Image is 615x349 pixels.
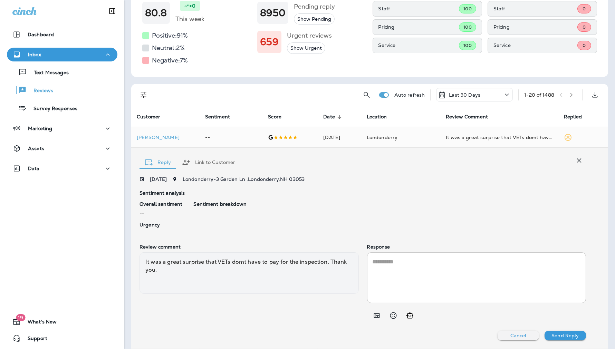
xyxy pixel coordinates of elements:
button: Search Reviews [360,88,374,102]
button: Support [7,331,117,345]
button: Cancel [498,331,539,340]
p: Service [493,42,577,48]
h5: Positive: 91 % [152,30,188,41]
span: 0 [583,42,586,48]
p: Response [367,244,586,250]
button: Survey Responses [7,101,117,115]
span: Score [268,114,281,120]
p: [DATE] [150,176,167,182]
span: 100 [463,6,471,12]
h5: Urgent reviews [287,30,332,41]
button: Select an emoji [386,309,400,322]
h5: Negative: 7 % [152,55,188,66]
p: Text Messages [27,70,69,76]
h5: This week [175,13,204,25]
p: Data [28,166,40,171]
p: Staff [378,6,459,11]
h5: Pending reply [294,1,335,12]
span: Support [21,336,47,344]
h1: 659 [260,36,278,48]
h1: 80.8 [145,7,167,19]
div: 1 - 20 of 1488 [524,92,554,98]
span: Replied [564,114,591,120]
div: -- [140,201,182,216]
p: [PERSON_NAME] [137,135,194,140]
button: Inbox [7,48,117,61]
p: Pricing [378,24,459,30]
span: Customer [137,114,160,120]
button: Collapse Sidebar [103,4,122,18]
button: Marketing [7,122,117,135]
p: Reviews [27,88,53,94]
button: Add in a premade template [370,309,384,322]
button: Assets [7,142,117,155]
button: Reply [140,150,176,175]
p: Overall sentiment [140,201,182,207]
span: Score [268,114,290,120]
p: Last 30 Days [449,92,480,98]
button: Link to Customer [176,150,241,175]
button: Show Pending [294,13,335,25]
button: Dashboard [7,28,117,41]
span: Londonderry [367,134,398,140]
button: 19What's New [7,315,117,329]
span: Sentiment [205,114,230,120]
span: Customer [137,114,169,120]
p: Pricing [493,24,577,30]
div: It was a great surprise that VETs domt have to pay for the inspection. Thank you. [140,252,359,294]
div: Click to view Customer Drawer [137,135,194,140]
span: Date [323,114,344,120]
span: 100 [463,42,471,48]
button: Filters [137,88,151,102]
p: +0 [189,2,195,9]
span: 0 [583,24,586,30]
p: Dashboard [28,32,54,37]
span: 0 [583,6,586,12]
span: 100 [463,24,471,30]
span: What's New [21,319,57,327]
h1: 8950 [260,7,286,19]
span: Sentiment [205,114,239,120]
span: Replied [564,114,582,120]
p: Marketing [28,126,52,131]
button: Generate AI response [403,309,417,322]
p: Cancel [510,333,527,338]
p: Sentiment analysis [140,190,586,196]
p: Sentiment breakdown [193,201,586,207]
p: Survey Responses [27,106,77,112]
p: Urgency [140,222,182,227]
button: Text Messages [7,65,117,79]
p: Assets [28,146,44,151]
button: Send Reply [545,331,586,340]
div: It was a great surprise that VETs domt have to pay for the inspection. Thank you. [446,134,553,141]
span: Review Comment [446,114,488,120]
span: Review Comment [446,114,497,120]
p: Auto refresh [394,92,425,98]
span: Location [367,114,396,120]
button: Reviews [7,83,117,97]
td: -- [200,127,263,148]
span: Location [367,114,387,120]
h5: Neutral: 2 % [152,42,185,54]
p: Inbox [28,52,41,57]
span: Date [323,114,335,120]
button: Show Urgent [287,42,325,54]
button: Export as CSV [588,88,602,102]
p: Service [378,42,459,48]
p: Staff [493,6,577,11]
p: Review comment [140,244,359,250]
td: [DATE] [318,127,361,148]
p: Send Reply [551,333,579,338]
span: Londonderry - 3 Garden Ln , Londonderry , NH 03053 [183,176,305,182]
span: 19 [16,314,25,321]
button: Data [7,162,117,175]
